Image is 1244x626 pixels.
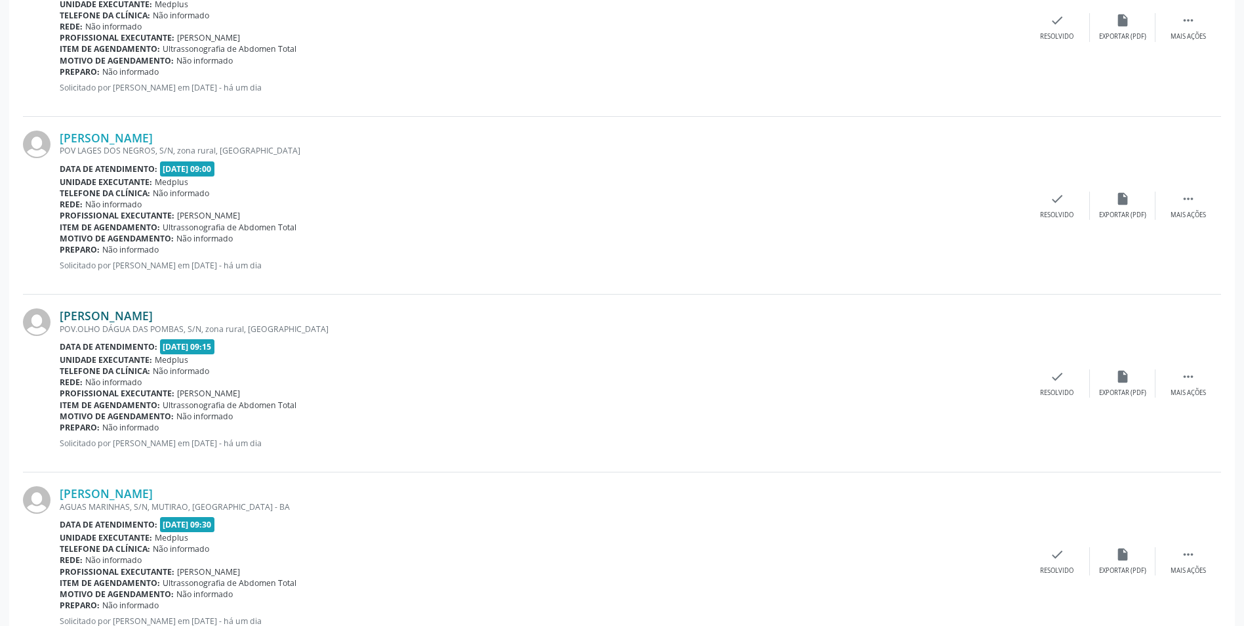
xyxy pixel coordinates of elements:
[60,210,174,221] b: Profissional executante:
[60,566,174,577] b: Profissional executante:
[176,411,233,422] span: Não informado
[85,377,142,388] span: Não informado
[60,341,157,352] b: Data de atendimento:
[60,501,1024,512] div: AGUAS MARINHAS, S/N, MUTIRAO, [GEOGRAPHIC_DATA] - BA
[163,400,296,411] span: Ultrassonografia de Abdomen Total
[102,422,159,433] span: Não informado
[1115,369,1130,384] i: insert_drive_file
[60,365,150,377] b: Telefone da clínica:
[102,244,159,255] span: Não informado
[60,438,1024,449] p: Solicitado por [PERSON_NAME] em [DATE] - há um dia
[23,486,50,514] img: img
[1099,32,1146,41] div: Exportar (PDF)
[1181,547,1195,562] i: 
[155,354,188,365] span: Medplus
[60,177,152,188] b: Unidade executante:
[60,519,157,530] b: Data de atendimento:
[1181,192,1195,206] i: 
[60,55,174,66] b: Motivo de agendamento:
[85,199,142,210] span: Não informado
[1171,211,1206,220] div: Mais ações
[160,161,215,177] span: [DATE] 09:00
[60,21,83,32] b: Rede:
[60,43,160,54] b: Item de agendamento:
[1171,566,1206,575] div: Mais ações
[60,577,160,589] b: Item de agendamento:
[60,486,153,501] a: [PERSON_NAME]
[23,131,50,158] img: img
[153,543,209,554] span: Não informado
[1040,211,1073,220] div: Resolvido
[1099,388,1146,398] div: Exportar (PDF)
[102,66,159,77] span: Não informado
[163,222,296,233] span: Ultrassonografia de Abdomen Total
[153,10,209,21] span: Não informado
[60,163,157,175] b: Data de atendimento:
[60,323,1024,335] div: POV.OLHO DÁGUA DAS POMBAS, S/N, zona rural, [GEOGRAPHIC_DATA]
[1181,369,1195,384] i: 
[85,21,142,32] span: Não informado
[60,244,100,255] b: Preparo:
[1050,547,1064,562] i: check
[60,308,153,323] a: [PERSON_NAME]
[177,32,240,43] span: [PERSON_NAME]
[1050,13,1064,28] i: check
[60,145,1024,156] div: POV LAGES DOS NEGROS, S/N, zona rural, [GEOGRAPHIC_DATA]
[60,422,100,433] b: Preparo:
[60,354,152,365] b: Unidade executante:
[177,566,240,577] span: [PERSON_NAME]
[102,600,159,611] span: Não informado
[163,577,296,589] span: Ultrassonografia de Abdomen Total
[1115,13,1130,28] i: insert_drive_file
[85,554,142,566] span: Não informado
[60,554,83,566] b: Rede:
[176,55,233,66] span: Não informado
[1181,13,1195,28] i: 
[1040,32,1073,41] div: Resolvido
[155,177,188,188] span: Medplus
[60,589,174,600] b: Motivo de agendamento:
[60,411,174,422] b: Motivo de agendamento:
[153,365,209,377] span: Não informado
[60,400,160,411] b: Item de agendamento:
[60,66,100,77] b: Preparo:
[160,517,215,532] span: [DATE] 09:30
[1040,566,1073,575] div: Resolvido
[60,82,1024,93] p: Solicitado por [PERSON_NAME] em [DATE] - há um dia
[23,308,50,336] img: img
[60,188,150,199] b: Telefone da clínica:
[1050,192,1064,206] i: check
[1050,369,1064,384] i: check
[1115,547,1130,562] i: insert_drive_file
[1115,192,1130,206] i: insert_drive_file
[1171,388,1206,398] div: Mais ações
[177,210,240,221] span: [PERSON_NAME]
[176,233,233,244] span: Não informado
[60,600,100,611] b: Preparo:
[60,199,83,210] b: Rede:
[155,532,188,543] span: Medplus
[1171,32,1206,41] div: Mais ações
[60,388,174,399] b: Profissional executante:
[153,188,209,199] span: Não informado
[60,532,152,543] b: Unidade executante:
[60,260,1024,271] p: Solicitado por [PERSON_NAME] em [DATE] - há um dia
[60,377,83,388] b: Rede:
[177,388,240,399] span: [PERSON_NAME]
[60,131,153,145] a: [PERSON_NAME]
[60,222,160,233] b: Item de agendamento:
[60,233,174,244] b: Motivo de agendamento:
[60,10,150,21] b: Telefone da clínica:
[1099,566,1146,575] div: Exportar (PDF)
[160,339,215,354] span: [DATE] 09:15
[1040,388,1073,398] div: Resolvido
[60,543,150,554] b: Telefone da clínica:
[60,32,174,43] b: Profissional executante:
[176,589,233,600] span: Não informado
[1099,211,1146,220] div: Exportar (PDF)
[163,43,296,54] span: Ultrassonografia de Abdomen Total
